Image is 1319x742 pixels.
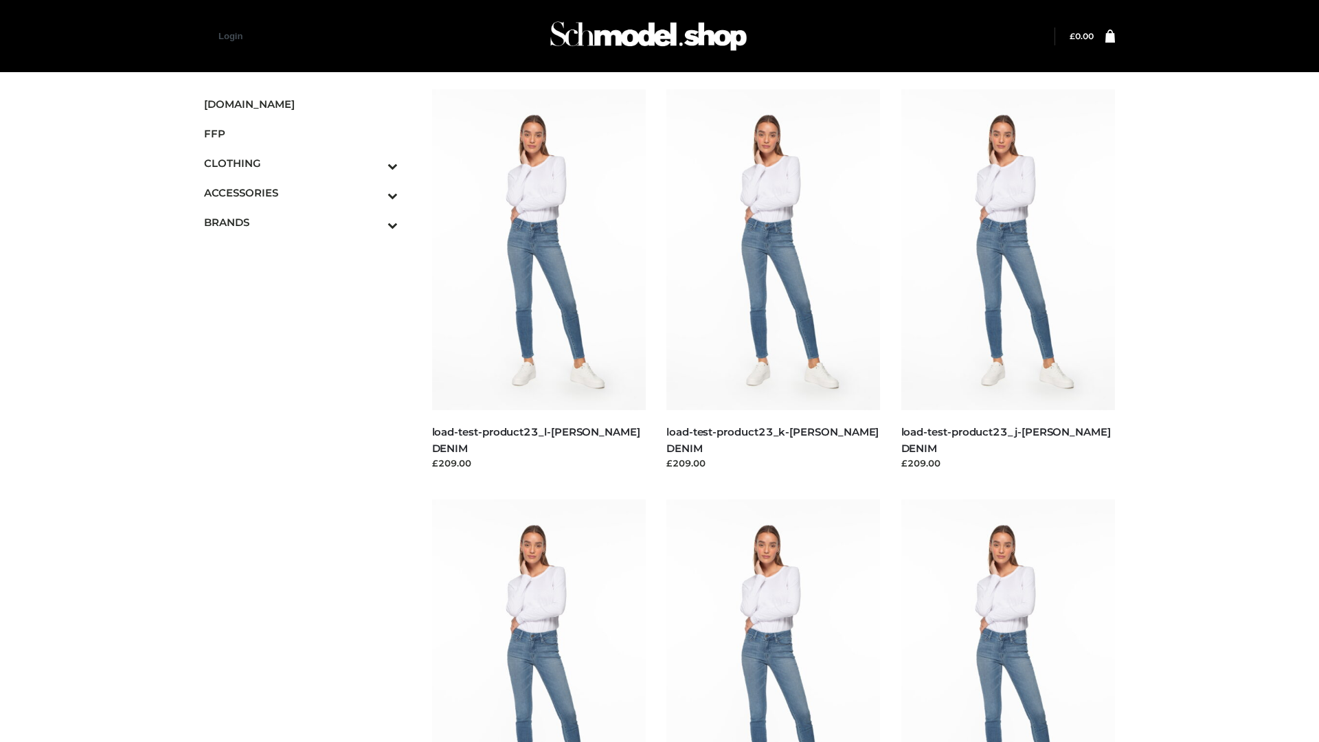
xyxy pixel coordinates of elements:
a: £0.00 [1070,31,1094,41]
span: ACCESSORIES [204,185,398,201]
div: £209.00 [901,456,1116,470]
span: [DOMAIN_NAME] [204,96,398,112]
span: CLOTHING [204,155,398,171]
button: Toggle Submenu [350,148,398,178]
a: FFP [204,119,398,148]
button: Toggle Submenu [350,178,398,207]
span: £ [1070,31,1075,41]
a: load-test-product23_j-[PERSON_NAME] DENIM [901,425,1111,454]
img: Schmodel Admin 964 [545,9,752,63]
a: [DOMAIN_NAME] [204,89,398,119]
a: CLOTHINGToggle Submenu [204,148,398,178]
a: load-test-product23_k-[PERSON_NAME] DENIM [666,425,879,454]
span: FFP [204,126,398,142]
div: £209.00 [666,456,881,470]
a: ACCESSORIESToggle Submenu [204,178,398,207]
a: BRANDSToggle Submenu [204,207,398,237]
div: £209.00 [432,456,646,470]
bdi: 0.00 [1070,31,1094,41]
a: load-test-product23_l-[PERSON_NAME] DENIM [432,425,640,454]
a: Login [218,31,243,41]
button: Toggle Submenu [350,207,398,237]
span: BRANDS [204,214,398,230]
